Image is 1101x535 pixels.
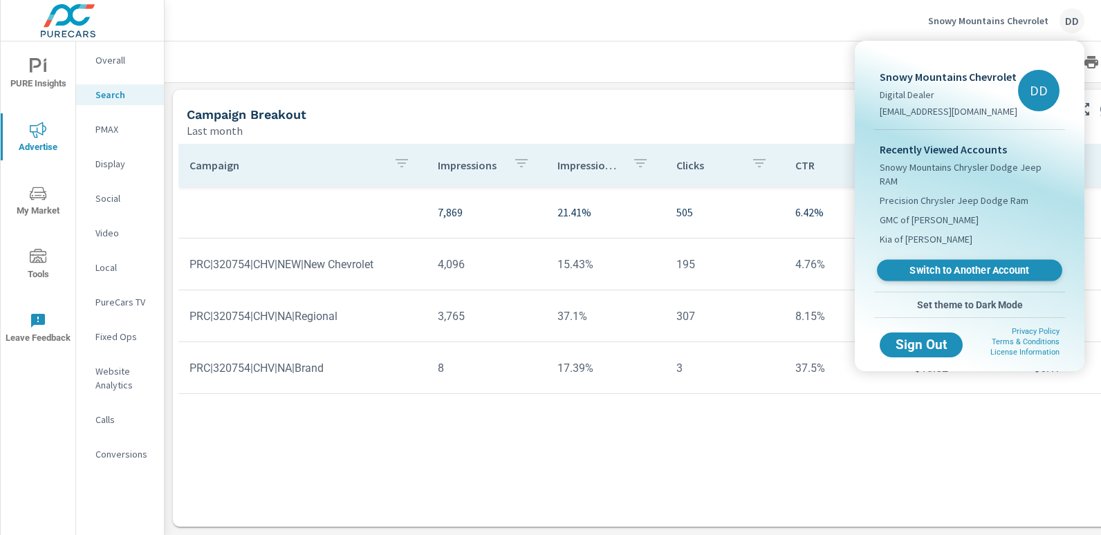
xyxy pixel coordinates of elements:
[880,299,1060,311] span: Set theme to Dark Mode
[1012,327,1060,336] a: Privacy Policy
[880,213,979,227] span: GMC of [PERSON_NAME]
[891,339,952,351] span: Sign Out
[885,264,1054,277] span: Switch to Another Account
[880,194,1028,207] span: Precision Chrysler Jeep Dodge Ram
[992,337,1060,346] a: Terms & Conditions
[877,260,1062,281] a: Switch to Another Account
[990,348,1060,357] a: License Information
[880,332,963,357] button: Sign Out
[874,292,1065,317] button: Set theme to Dark Mode
[880,104,1017,118] p: [EMAIL_ADDRESS][DOMAIN_NAME]
[880,232,972,246] span: Kia of [PERSON_NAME]
[880,160,1060,188] span: Snowy Mountains Chrysler Dodge Jeep RAM
[880,88,1017,102] p: Digital Dealer
[880,141,1060,158] p: Recently Viewed Accounts
[1018,70,1060,111] div: DD
[880,68,1017,85] p: Snowy Mountains Chevrolet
